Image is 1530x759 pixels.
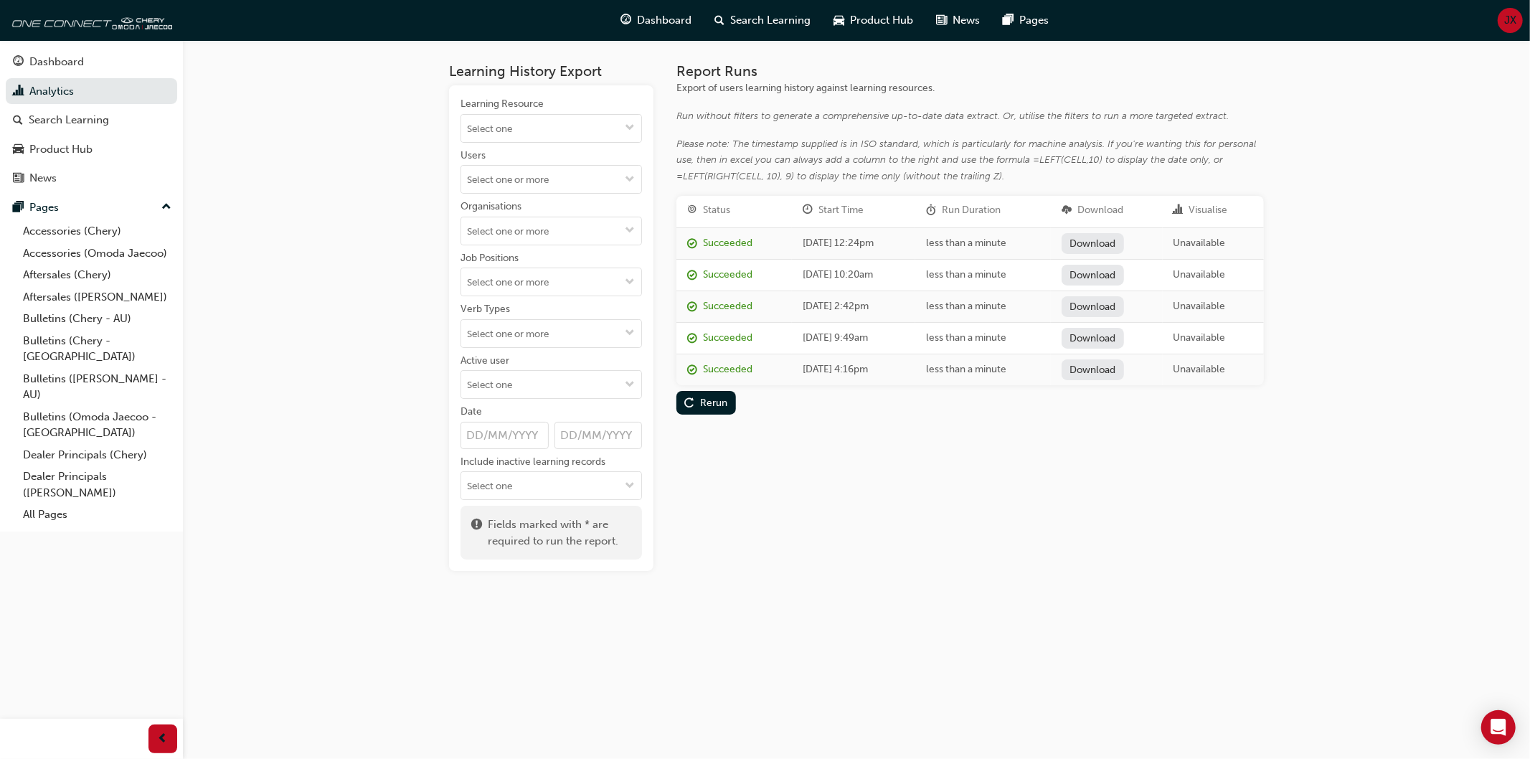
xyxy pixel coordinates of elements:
[17,242,177,265] a: Accessories (Omoda Jaecoo)
[823,6,925,35] a: car-iconProduct Hub
[1062,265,1124,286] a: Download
[953,12,981,29] span: News
[1020,12,1049,29] span: Pages
[554,422,643,449] input: Date
[687,204,697,217] span: target-icon
[687,333,697,345] span: report_succeeded-icon
[17,406,177,444] a: Bulletins (Omoda Jaecoo - [GEOGRAPHIC_DATA])
[6,46,177,194] button: DashboardAnalyticsSearch LearningProduct HubNews
[818,202,864,219] div: Start Time
[461,268,641,296] input: Job Positionstoggle menu
[926,267,1040,283] div: less than a minute
[1062,233,1124,254] a: Download
[6,49,177,75] a: Dashboard
[17,286,177,308] a: Aftersales ([PERSON_NAME])
[1062,359,1124,380] a: Download
[926,204,936,217] span: duration-icon
[621,11,632,29] span: guage-icon
[17,444,177,466] a: Dealer Principals (Chery)
[461,455,605,469] div: Include inactive learning records
[13,56,24,69] span: guage-icon
[13,202,24,214] span: pages-icon
[618,268,641,296] button: toggle menu
[731,12,811,29] span: Search Learning
[29,54,84,70] div: Dashboard
[1062,296,1124,317] a: Download
[703,235,752,252] div: Succeeded
[926,298,1040,315] div: less than a minute
[942,202,1001,219] div: Run Duration
[687,270,697,282] span: report_succeeded-icon
[684,398,694,410] span: replay-icon
[17,368,177,406] a: Bulletins ([PERSON_NAME] - AU)
[161,198,171,217] span: up-icon
[6,107,177,133] a: Search Learning
[461,354,509,368] div: Active user
[638,12,692,29] span: Dashboard
[625,328,635,340] span: down-icon
[1498,8,1523,33] button: JX
[625,481,635,493] span: down-icon
[803,330,905,346] div: [DATE] 9:49am
[703,298,752,315] div: Succeeded
[803,298,905,315] div: [DATE] 2:42pm
[803,362,905,378] div: [DATE] 4:16pm
[461,371,641,398] input: Active usertoggle menu
[618,472,641,499] button: toggle menu
[676,136,1264,185] div: Please note: The timestamp supplied is in ISO standard, which is particularly for machine analysi...
[17,220,177,242] a: Accessories (Chery)
[461,115,641,142] input: Learning Resourcetoggle menu
[937,11,948,29] span: news-icon
[461,320,641,347] input: Verb Typestoggle menu
[618,217,641,245] button: toggle menu
[625,123,635,135] span: down-icon
[704,6,823,35] a: search-iconSearch Learning
[618,115,641,142] button: toggle menu
[687,238,697,250] span: report_succeeded-icon
[618,320,641,347] button: toggle menu
[13,114,23,127] span: search-icon
[625,225,635,237] span: down-icon
[1174,204,1184,217] span: chart-icon
[803,235,905,252] div: [DATE] 12:24pm
[461,199,521,214] div: Organisations
[926,362,1040,378] div: less than a minute
[461,217,641,245] input: Organisationstoggle menu
[1189,202,1228,219] div: Visualise
[925,6,992,35] a: news-iconNews
[461,302,510,316] div: Verb Types
[29,199,59,216] div: Pages
[1062,204,1072,217] span: download-icon
[992,6,1061,35] a: pages-iconPages
[6,78,177,105] a: Analytics
[1504,12,1516,29] span: JX
[6,194,177,221] button: Pages
[461,422,549,449] input: Date
[17,504,177,526] a: All Pages
[1174,331,1226,344] span: Unavailable
[687,364,697,377] span: report_succeeded-icon
[703,267,752,283] div: Succeeded
[803,204,813,217] span: clock-icon
[158,730,169,748] span: prev-icon
[1481,710,1516,745] div: Open Intercom Messenger
[6,165,177,192] a: News
[926,235,1040,252] div: less than a minute
[13,85,24,98] span: chart-icon
[834,11,845,29] span: car-icon
[471,517,482,549] span: exclaim-icon
[1174,237,1226,249] span: Unavailable
[449,63,653,80] h3: Learning History Export
[461,251,519,265] div: Job Positions
[676,82,935,94] span: Export of users learning history against learning resources.
[625,174,635,187] span: down-icon
[29,112,109,128] div: Search Learning
[17,330,177,368] a: Bulletins (Chery - [GEOGRAPHIC_DATA])
[461,97,544,111] div: Learning Resource
[803,267,905,283] div: [DATE] 10:20am
[703,330,752,346] div: Succeeded
[17,466,177,504] a: Dealer Principals ([PERSON_NAME])
[7,6,172,34] a: oneconnect
[461,472,641,499] input: Include inactive learning recordstoggle menu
